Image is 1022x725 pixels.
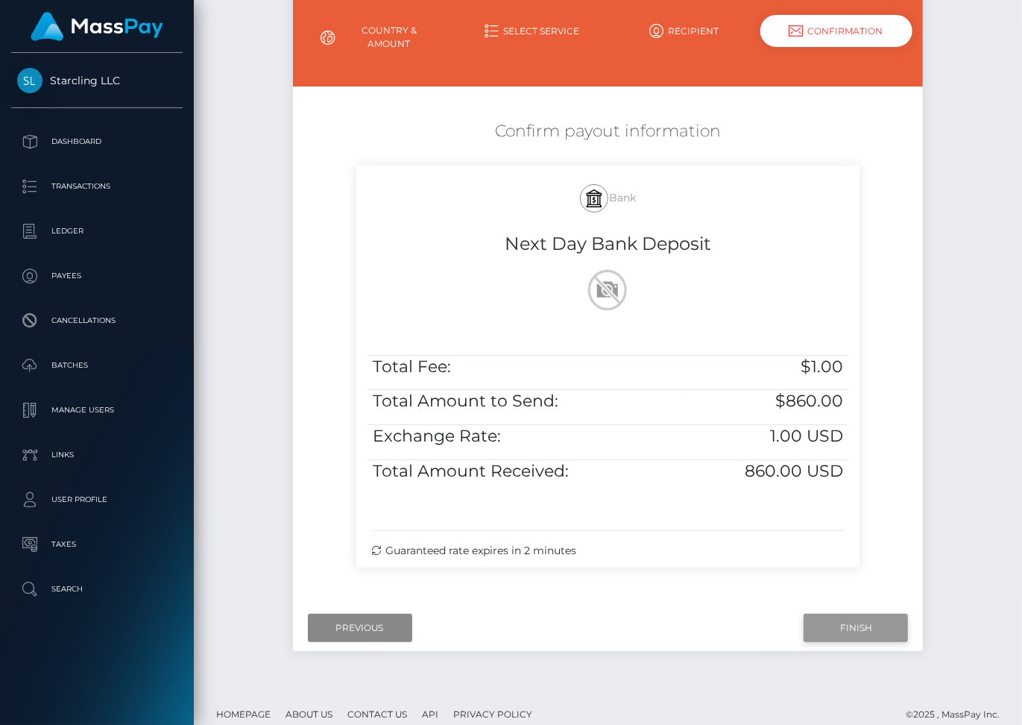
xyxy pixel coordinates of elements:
img: bank.svg [585,189,603,207]
h5: $860.00 [687,390,843,413]
h5: 860.00 USD [687,460,843,483]
a: Batches [11,347,183,384]
h5: Total Amount Received: [373,460,677,483]
input: Previous [308,614,412,642]
h5: $1.00 [687,356,843,379]
p: Transactions [17,175,177,198]
span: Starcling LLC [11,74,183,87]
h5: Bank [368,177,848,220]
a: Ledger [11,213,183,250]
p: Manage Users [17,399,177,421]
p: Ledger [17,220,177,242]
p: Payees [17,265,177,287]
a: Transactions [11,168,183,205]
p: Batches [17,354,177,377]
a: User Profile [11,481,183,518]
a: Search [11,571,183,608]
p: Search [17,578,177,600]
p: Dashboard [17,131,177,153]
a: Cancellations [11,302,183,339]
a: Country & Amount [304,18,456,57]
h5: Total Amount to Send: [373,390,677,413]
h5: Exchange Rate: [373,425,677,448]
h5: Confirm payout information [304,120,912,143]
img: wMhJQYtZFAryAAAAABJRU5ErkJggg== [584,266,631,314]
a: Manage Users [11,392,183,429]
p: Links [17,444,177,466]
img: Starcling LLC [17,68,42,93]
h4: Next Day Bank Deposit [368,231,848,257]
p: User Profile [17,489,177,511]
p: Cancellations [17,310,177,332]
p: Taxes [17,533,177,556]
a: Payees [11,257,183,295]
div: Guaranteed rate expires in 2 minutes [371,543,845,559]
h5: 1.00 USD [687,425,843,448]
a: Dashboard [11,123,183,160]
input: Finish [804,614,908,642]
div: Confirmation [760,15,912,47]
img: MassPay Logo [31,12,163,41]
a: Links [11,436,183,474]
a: Select Service [456,18,608,44]
h5: Total Fee: [373,356,677,379]
a: Taxes [11,526,183,563]
div: © 2025 , MassPay Inc. [906,706,1011,723]
a: Recipient [608,18,760,44]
